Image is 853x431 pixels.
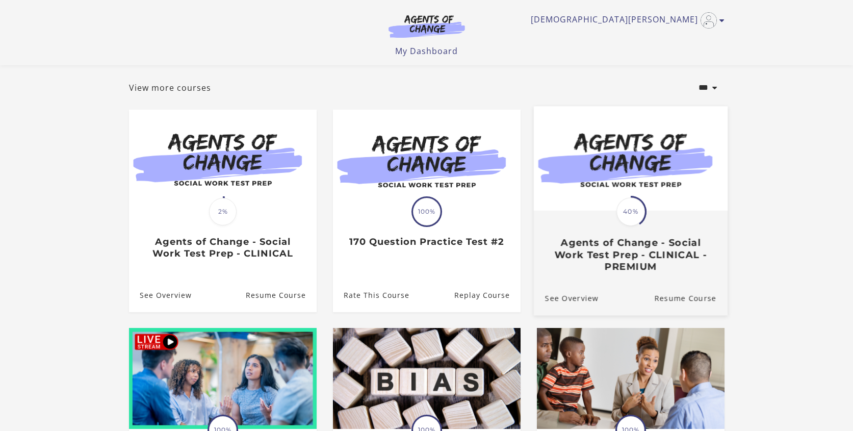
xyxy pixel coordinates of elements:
a: 170 Question Practice Test #2: Resume Course [454,278,520,312]
a: Agents of Change - Social Work Test Prep - CLINICAL: Resume Course [245,278,316,312]
a: Toggle menu [531,12,719,29]
a: Agents of Change - Social Work Test Prep - CLINICAL: See Overview [129,278,192,312]
a: My Dashboard [395,45,458,57]
span: 2% [209,198,237,225]
a: 170 Question Practice Test #2: Rate This Course [333,278,409,312]
a: Agents of Change - Social Work Test Prep - CLINICAL - PREMIUM: Resume Course [654,281,728,315]
img: Agents of Change Logo [378,14,476,38]
h3: Agents of Change - Social Work Test Prep - CLINICAL [140,236,305,259]
h3: Agents of Change - Social Work Test Prep - CLINICAL - PREMIUM [545,237,716,272]
span: 100% [413,198,441,225]
a: Agents of Change - Social Work Test Prep - CLINICAL - PREMIUM: See Overview [533,281,598,315]
span: 40% [616,197,645,226]
h3: 170 Question Practice Test #2 [344,236,509,248]
a: View more courses [129,82,211,94]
